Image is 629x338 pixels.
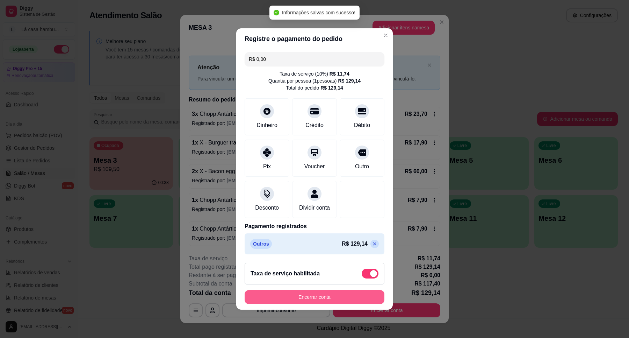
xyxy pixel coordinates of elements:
div: Outro [355,162,369,171]
span: Informações salvas com sucesso! [282,10,355,15]
div: Total do pedido [286,84,343,91]
div: Taxa de serviço ( 10 %) [280,70,349,77]
div: Pix [263,162,271,171]
div: Débito [354,121,370,129]
div: Voucher [304,162,325,171]
div: R$ 11,74 [330,70,349,77]
button: Close [380,30,391,41]
p: Outros [250,239,272,249]
button: Encerrar conta [245,290,384,304]
input: Ex.: hambúrguer de cordeiro [249,52,380,66]
h2: Taxa de serviço habilitada [251,269,320,278]
div: Dinheiro [256,121,277,129]
div: R$ 129,14 [338,77,361,84]
div: Dividir conta [299,204,330,212]
p: R$ 129,14 [342,240,368,248]
div: Quantia por pessoa ( 1 pessoas) [268,77,361,84]
div: R$ 129,14 [320,84,343,91]
div: Desconto [255,204,279,212]
p: Pagamento registrados [245,222,384,231]
header: Registre o pagamento do pedido [236,28,393,49]
span: check-circle [274,10,279,15]
div: Crédito [305,121,324,129]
